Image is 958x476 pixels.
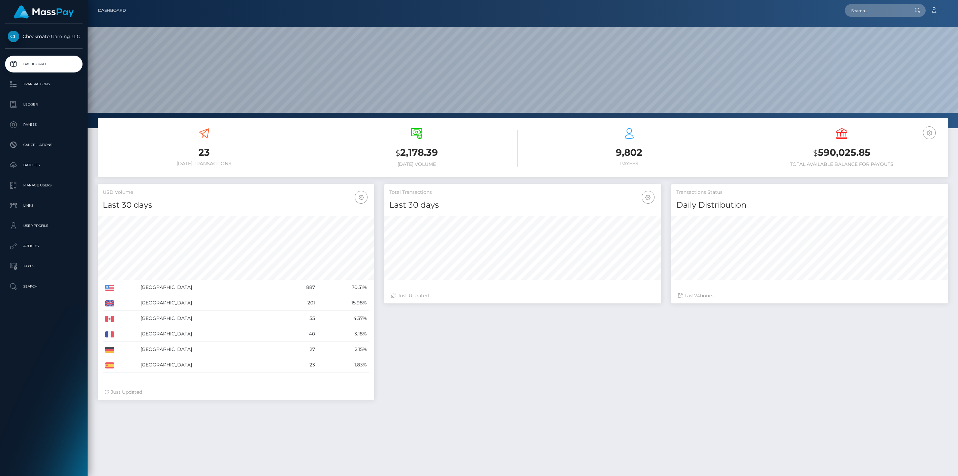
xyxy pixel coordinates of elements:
[395,148,400,158] small: $
[845,4,908,17] input: Search...
[138,295,283,311] td: [GEOGRAPHIC_DATA]
[8,140,80,150] p: Cancellations
[8,221,80,231] p: User Profile
[317,357,369,373] td: 1.83%
[317,342,369,357] td: 2.15%
[98,3,126,18] a: Dashboard
[315,146,518,160] h3: 2,178.39
[138,280,283,295] td: [GEOGRAPHIC_DATA]
[389,199,656,211] h4: Last 30 days
[528,161,730,167] h6: Payees
[8,79,80,89] p: Transactions
[5,238,83,255] a: API Keys
[8,180,80,190] p: Manage Users
[138,357,283,373] td: [GEOGRAPHIC_DATA]
[8,241,80,251] p: API Keys
[5,217,83,234] a: User Profile
[5,56,83,72] a: Dashboard
[740,161,943,167] h6: Total Available Balance for Payouts
[283,342,317,357] td: 27
[5,96,83,113] a: Ledger
[740,146,943,160] h3: 590,025.85
[8,261,80,271] p: Taxes
[317,311,369,326] td: 4.37%
[105,331,114,337] img: FR.png
[694,293,700,299] span: 24
[5,33,83,39] span: Checkmate Gaming LLC
[5,137,83,153] a: Cancellations
[5,116,83,133] a: Payees
[138,342,283,357] td: [GEOGRAPHIC_DATA]
[317,280,369,295] td: 70.51%
[283,311,317,326] td: 55
[138,311,283,326] td: [GEOGRAPHIC_DATA]
[105,362,114,368] img: ES.png
[105,285,114,291] img: US.png
[8,59,80,69] p: Dashboard
[813,148,818,158] small: $
[8,99,80,110] p: Ledger
[283,326,317,342] td: 40
[105,300,114,306] img: GB.png
[5,278,83,295] a: Search
[103,199,369,211] h4: Last 30 days
[5,177,83,194] a: Manage Users
[8,201,80,211] p: Links
[317,326,369,342] td: 3.18%
[283,357,317,373] td: 23
[317,295,369,311] td: 15.98%
[8,120,80,130] p: Payees
[8,281,80,292] p: Search
[5,76,83,93] a: Transactions
[14,5,74,19] img: MassPay Logo
[5,197,83,214] a: Links
[8,160,80,170] p: Batches
[676,189,943,196] h5: Transactions Status
[5,258,83,275] a: Taxes
[103,161,305,167] h6: [DATE] Transactions
[8,31,19,42] img: Checkmate Gaming LLC
[283,295,317,311] td: 201
[103,189,369,196] h5: USD Volume
[138,326,283,342] td: [GEOGRAPHIC_DATA]
[5,157,83,174] a: Batches
[678,292,941,299] div: Last hours
[315,161,518,167] h6: [DATE] Volume
[391,292,654,299] div: Just Updated
[528,146,730,159] h3: 9,802
[103,146,305,159] h3: 23
[105,316,114,322] img: CA.png
[389,189,656,196] h5: Total Transactions
[676,199,943,211] h4: Daily Distribution
[104,389,368,396] div: Just Updated
[105,347,114,353] img: DE.png
[283,280,317,295] td: 887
